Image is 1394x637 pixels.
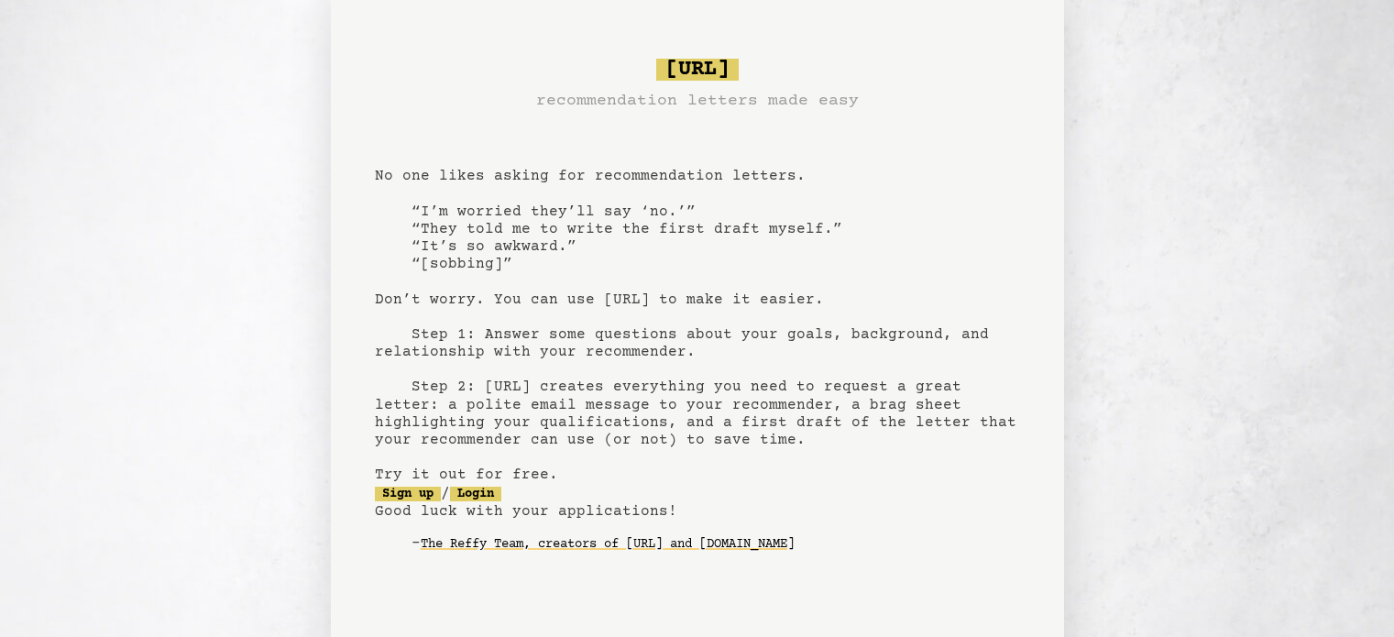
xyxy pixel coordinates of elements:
div: - [412,535,1020,554]
h3: recommendation letters made easy [536,88,859,114]
a: Login [450,487,501,501]
a: The Reffy Team, creators of [URL] and [DOMAIN_NAME] [421,530,795,559]
pre: No one likes asking for recommendation letters. “I’m worried they’ll say ‘no.’” “They told me to ... [375,51,1020,588]
a: Sign up [375,487,441,501]
span: [URL] [656,59,739,81]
